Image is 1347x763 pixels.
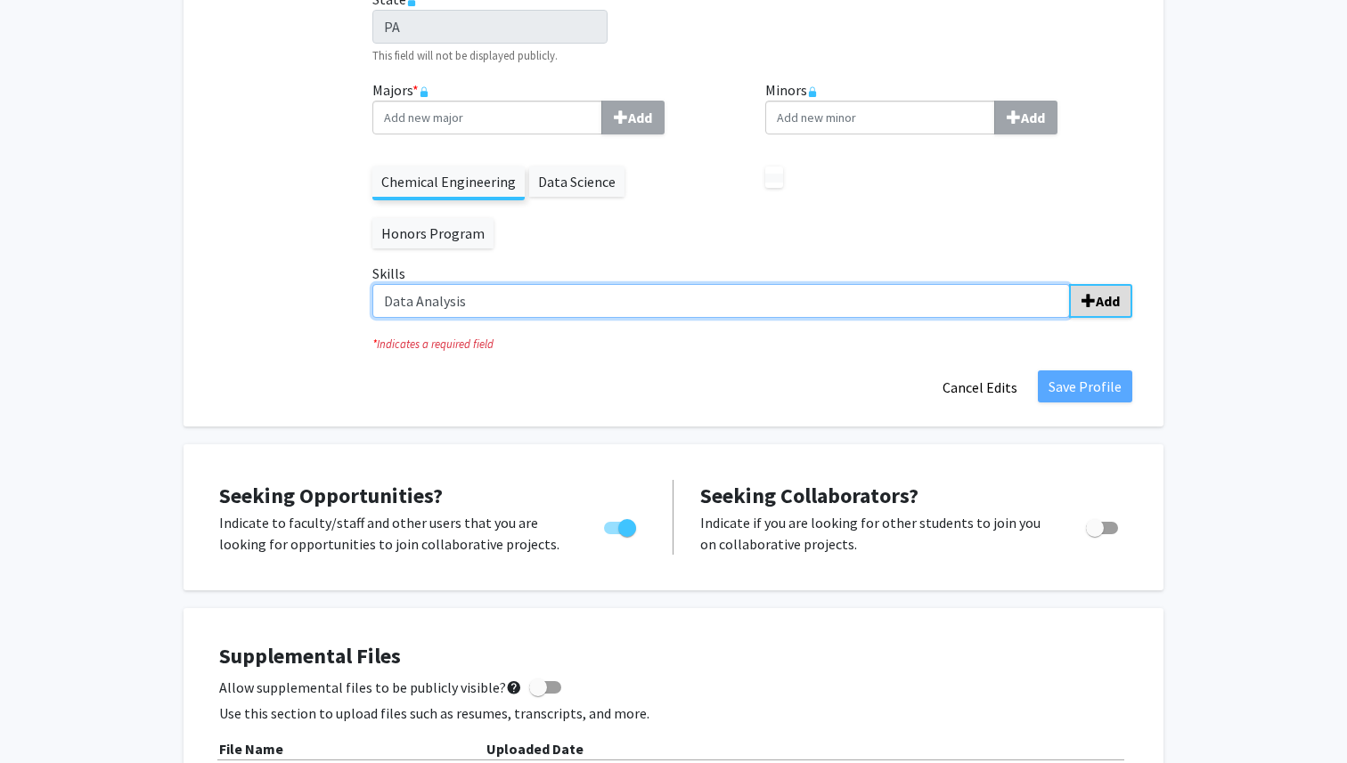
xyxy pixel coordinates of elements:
[372,79,739,134] label: Majors
[219,740,283,758] b: File Name
[1021,109,1045,126] b: Add
[219,702,1128,724] p: Use this section to upload files such as resumes, transcripts, and more.
[628,109,652,126] b: Add
[765,79,1132,134] label: Minors
[529,166,625,197] label: Data Science
[372,48,558,62] small: This field will not be displayed publicly.
[601,101,665,134] button: Majors*
[765,101,995,134] input: MinorsAdd
[372,218,494,248] label: Honors Program
[13,683,76,750] iframe: Chat
[1038,370,1132,402] button: Save Profile
[372,101,602,134] input: Majors*Add
[372,166,525,197] label: Chemical Engineering
[372,284,1070,318] input: SkillsAdd
[219,512,570,555] p: Indicate to faculty/staff and other users that you are looking for opportunities to join collabor...
[372,336,1132,353] i: Indicates a required field
[931,370,1029,404] button: Cancel Edits
[506,677,522,698] mat-icon: help
[1079,512,1128,539] div: Toggle
[219,644,1128,670] h4: Supplemental Files
[700,482,918,509] span: Seeking Collaborators?
[219,677,522,698] span: Allow supplemental files to be publicly visible?
[372,263,1132,318] label: Skills
[994,101,1057,134] button: Minors
[219,482,443,509] span: Seeking Opportunities?
[597,512,646,539] div: Toggle
[1096,292,1120,310] b: Add
[486,740,584,758] b: Uploaded Date
[1069,284,1132,318] button: Skills
[700,512,1052,555] p: Indicate if you are looking for other students to join you on collaborative projects.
